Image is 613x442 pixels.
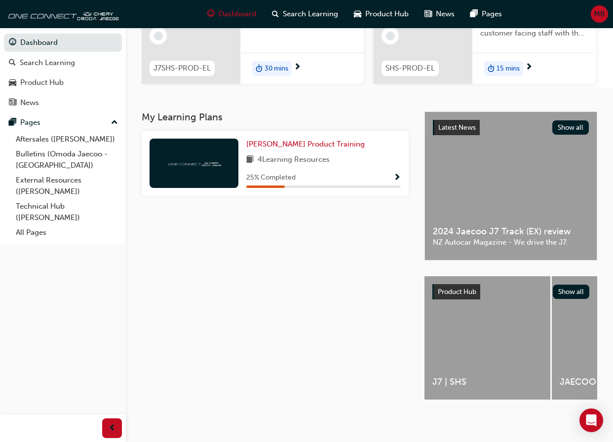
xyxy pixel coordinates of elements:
[4,54,122,72] a: Search Learning
[272,8,279,20] span: search-icon
[12,225,122,240] a: All Pages
[12,132,122,147] a: Aftersales ([PERSON_NAME])
[591,5,608,23] button: MB
[12,199,122,225] a: Technical Hub ([PERSON_NAME])
[4,34,122,52] a: Dashboard
[393,174,401,183] span: Show Progress
[20,117,40,128] div: Pages
[4,113,122,132] button: Pages
[154,32,163,40] span: learningRecordVerb_NONE-icon
[482,8,502,20] span: Pages
[417,4,462,24] a: news-iconNews
[9,59,16,68] span: search-icon
[9,38,16,47] span: guage-icon
[432,284,589,300] a: Product HubShow all
[438,288,476,296] span: Product Hub
[433,226,589,237] span: 2024 Jaecoo J7 Track (EX) review
[219,8,256,20] span: Dashboard
[265,63,288,74] span: 30 mins
[385,63,435,74] span: SHS-PROD-EL
[9,118,16,127] span: pages-icon
[386,32,395,40] span: learningRecordVerb_NONE-icon
[20,57,75,69] div: Search Learning
[433,120,589,136] a: Latest NewsShow all
[294,63,301,72] span: next-icon
[346,4,417,24] a: car-iconProduct Hub
[153,63,211,74] span: J7SHS-PROD-EL
[553,285,590,299] button: Show all
[109,422,116,435] span: prev-icon
[424,8,432,20] span: news-icon
[436,8,455,20] span: News
[365,8,409,20] span: Product Hub
[497,63,520,74] span: 15 mins
[246,172,296,184] span: 25 % Completed
[9,99,16,108] span: news-icon
[246,140,365,148] span: [PERSON_NAME] Product Training
[246,154,254,166] span: book-icon
[246,139,369,150] a: [PERSON_NAME] Product Training
[207,8,215,20] span: guage-icon
[199,4,264,24] a: guage-iconDashboard
[4,74,122,92] a: Product Hub
[4,32,122,113] button: DashboardSearch LearningProduct HubNews
[264,4,346,24] a: search-iconSearch Learning
[4,94,122,112] a: News
[5,4,118,24] img: oneconnect
[354,8,361,20] span: car-icon
[111,116,118,129] span: up-icon
[432,376,542,388] span: J7 | SHS
[579,408,603,432] div: Open Intercom Messenger
[256,62,263,75] span: duration-icon
[167,158,221,168] img: oneconnect
[393,172,401,184] button: Show Progress
[12,147,122,173] a: Bulletins (Omoda Jaecoo - [GEOGRAPHIC_DATA])
[470,8,478,20] span: pages-icon
[438,123,476,132] span: Latest News
[424,111,597,260] a: Latest NewsShow all2024 Jaecoo J7 Track (EX) reviewNZ Autocar Magazine - We drive the J7.
[9,78,16,87] span: car-icon
[488,62,495,75] span: duration-icon
[20,97,39,109] div: News
[283,8,338,20] span: Search Learning
[12,173,122,199] a: External Resources ([PERSON_NAME])
[20,77,64,88] div: Product Hub
[424,276,550,400] a: J7 | SHS
[525,63,533,72] span: next-icon
[552,120,589,135] button: Show all
[142,111,409,123] h3: My Learning Plans
[258,154,330,166] span: 4 Learning Resources
[462,4,510,24] a: pages-iconPages
[433,237,589,248] span: NZ Autocar Magazine - We drive the J7.
[594,8,605,20] span: MB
